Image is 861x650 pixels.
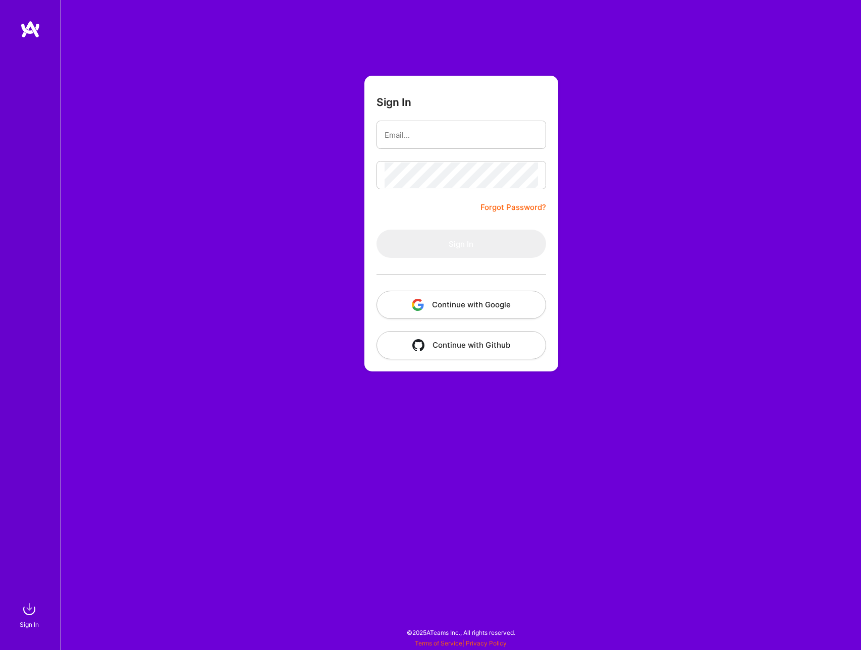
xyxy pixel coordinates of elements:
[376,291,546,319] button: Continue with Google
[21,599,39,630] a: sign inSign In
[20,619,39,630] div: Sign In
[376,96,411,109] h3: Sign In
[412,339,424,351] img: icon
[376,331,546,359] button: Continue with Github
[480,201,546,213] a: Forgot Password?
[412,299,424,311] img: icon
[20,20,40,38] img: logo
[415,639,462,647] a: Terms of Service
[466,639,507,647] a: Privacy Policy
[415,639,507,647] span: |
[61,620,861,645] div: © 2025 ATeams Inc., All rights reserved.
[385,122,538,148] input: Email...
[376,230,546,258] button: Sign In
[19,599,39,619] img: sign in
